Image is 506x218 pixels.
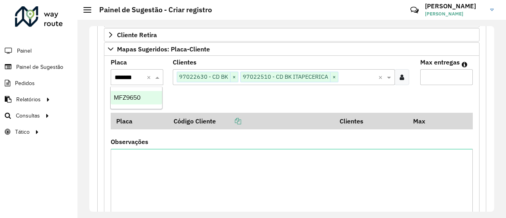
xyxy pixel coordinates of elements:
[104,42,480,56] a: Mapas Sugeridos: Placa-Cliente
[117,46,210,52] span: Mapas Sugeridos: Placa-Cliente
[330,72,338,82] span: ×
[15,128,30,136] span: Tático
[15,79,35,87] span: Pedidos
[216,117,241,125] a: Copiar
[378,72,385,82] span: Clear all
[17,47,32,55] span: Painel
[117,32,157,38] span: Cliente Retira
[420,57,460,67] label: Max entregas
[168,113,334,129] th: Código Cliente
[16,63,63,71] span: Painel de Sugestão
[110,87,162,109] ng-dropdown-panel: Options list
[462,61,467,68] em: Máximo de clientes que serão colocados na mesma rota com os clientes informados
[111,57,127,67] label: Placa
[177,72,230,82] span: 97022630 - CD BK
[241,72,330,82] span: 97022510 - CD BK ITAPECERICA
[104,28,480,42] a: Cliente Retira
[16,95,41,104] span: Relatórios
[406,2,423,19] a: Contato Rápido
[91,6,212,14] h2: Painel de Sugestão - Criar registro
[16,112,40,120] span: Consultas
[408,113,439,129] th: Max
[147,72,153,82] span: Clear all
[230,72,238,82] span: ×
[425,10,484,17] span: [PERSON_NAME]
[334,113,408,129] th: Clientes
[425,2,484,10] h3: [PERSON_NAME]
[111,113,168,129] th: Placa
[114,94,141,101] span: MFZ9650
[111,137,148,146] label: Observações
[173,57,196,67] label: Clientes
